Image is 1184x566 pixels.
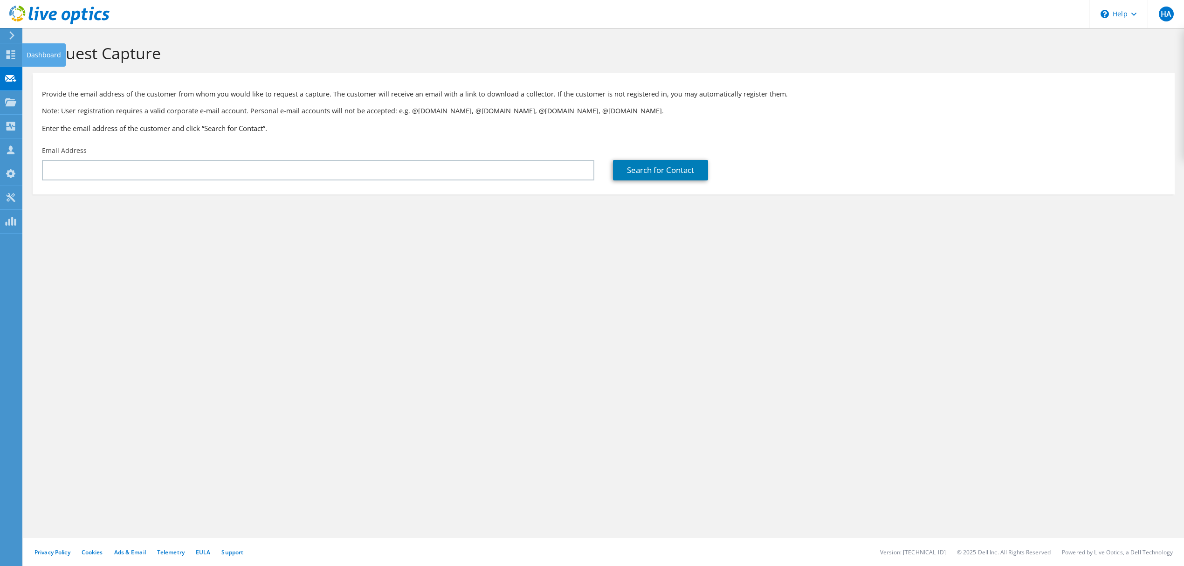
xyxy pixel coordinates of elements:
[42,146,87,155] label: Email Address
[1101,10,1109,18] svg: \n
[114,548,146,556] a: Ads & Email
[22,43,66,67] div: Dashboard
[157,548,185,556] a: Telemetry
[37,43,1165,63] h1: Request Capture
[221,548,243,556] a: Support
[957,548,1051,556] li: © 2025 Dell Inc. All Rights Reserved
[1062,548,1173,556] li: Powered by Live Optics, a Dell Technology
[34,548,70,556] a: Privacy Policy
[42,89,1165,99] p: Provide the email address of the customer from whom you would like to request a capture. The cust...
[1159,7,1174,21] span: HA
[82,548,103,556] a: Cookies
[613,160,708,180] a: Search for Contact
[42,106,1165,116] p: Note: User registration requires a valid corporate e-mail account. Personal e-mail accounts will ...
[880,548,946,556] li: Version: [TECHNICAL_ID]
[196,548,210,556] a: EULA
[42,123,1165,133] h3: Enter the email address of the customer and click “Search for Contact”.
